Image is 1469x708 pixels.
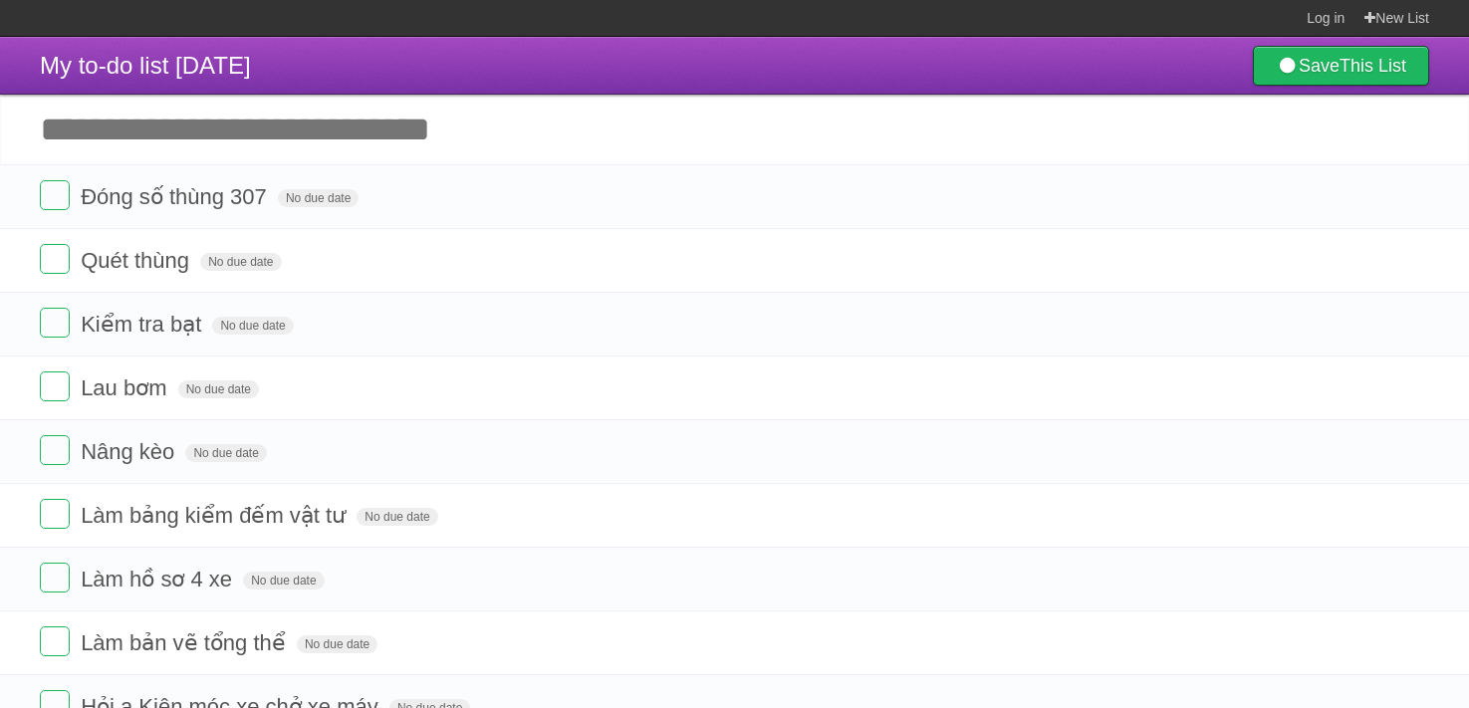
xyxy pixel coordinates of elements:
[40,308,70,338] label: Done
[40,626,70,656] label: Done
[40,52,251,79] span: My to-do list [DATE]
[81,184,272,209] span: Đóng số thùng 307
[297,635,377,653] span: No due date
[1340,56,1406,76] b: This List
[178,380,259,398] span: No due date
[81,439,179,464] span: Nâng kèo
[278,189,359,207] span: No due date
[40,499,70,529] label: Done
[200,253,281,271] span: No due date
[357,508,437,526] span: No due date
[81,630,291,655] span: Làm bản vẽ tổng thể
[1253,46,1429,86] a: SaveThis List
[81,567,237,591] span: Làm hồ sơ 4 xe
[40,244,70,274] label: Done
[40,371,70,401] label: Done
[40,180,70,210] label: Done
[81,312,206,337] span: Kiểm tra bạt
[81,375,171,400] span: Lau bơm
[212,317,293,335] span: No due date
[40,435,70,465] label: Done
[81,248,194,273] span: Quét thùng
[40,563,70,592] label: Done
[243,572,324,590] span: No due date
[81,503,351,528] span: Làm bảng kiểm đếm vật tư
[185,444,266,462] span: No due date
